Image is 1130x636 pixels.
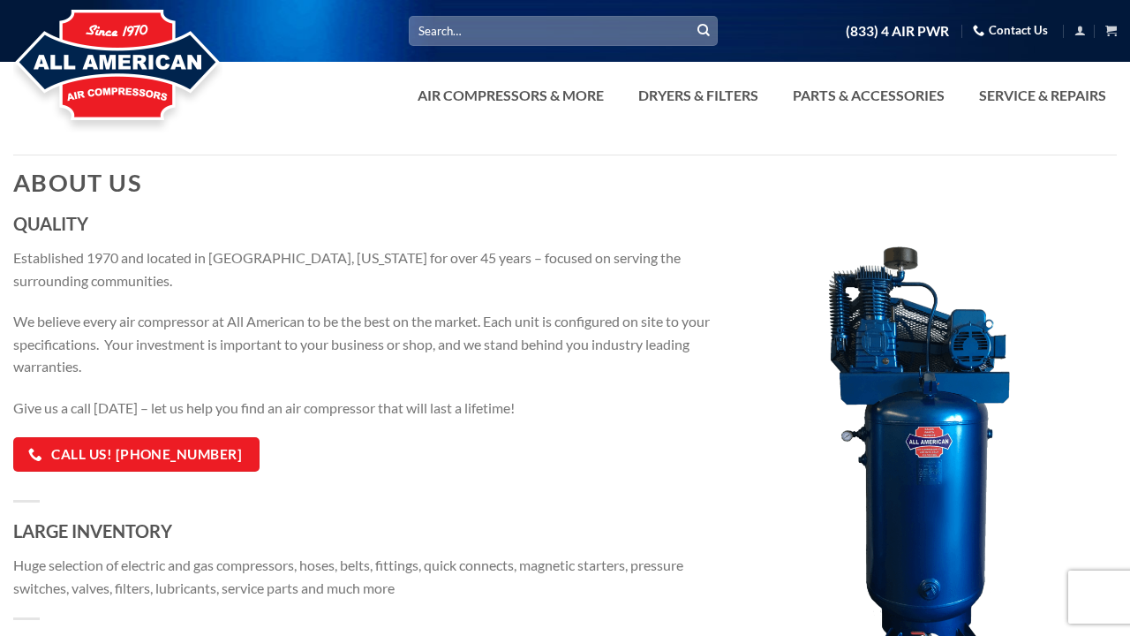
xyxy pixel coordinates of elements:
a: Parts & Accessories [782,78,955,113]
p: Give us a call [DATE] – let us help you find an air compressor that will last a lifetime! [13,397,740,420]
p: Established 1970 and located in [GEOGRAPHIC_DATA], [US_STATE] for over 45 years – focused on serv... [13,246,740,291]
input: Search… [409,16,718,45]
p: We believe every air compressor at All American to be the best on the market. Each unit is config... [13,310,740,378]
p: Huge selection of electric and gas compressors, hoses, belts, fittings, quick connects, magnetic ... [13,554,740,599]
a: Dryers & Filters [628,78,769,113]
a: Call Us! [PHONE_NUMBER] [13,437,260,472]
button: Submit [690,18,717,44]
strong: QUALITY [13,213,88,234]
a: Air Compressors & More [407,78,614,113]
a: Service & Repairs [968,78,1117,113]
span: Call Us! [PHONE_NUMBER] [51,443,242,466]
a: (833) 4 AIR PWR [846,16,949,47]
a: Contact Us [973,17,1048,44]
strong: LARGE INVENTORY [13,520,172,541]
h1: About Us [13,169,1117,198]
a: Login [1074,19,1086,42]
